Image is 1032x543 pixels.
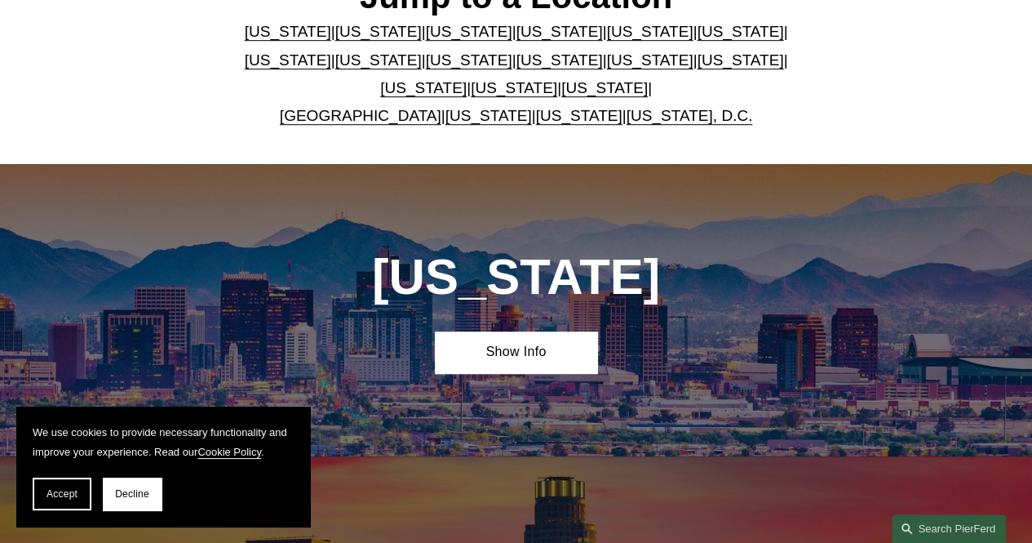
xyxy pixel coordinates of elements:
[697,51,783,69] a: [US_STATE]
[627,107,753,124] a: [US_STATE], D.C.
[16,407,310,527] section: Cookie banner
[536,107,622,124] a: [US_STATE]
[245,23,331,40] a: [US_STATE]
[245,51,331,69] a: [US_STATE]
[697,23,783,40] a: [US_STATE]
[471,79,557,96] a: [US_STATE]
[197,446,261,458] a: Cookie Policy
[435,332,596,373] a: Show Info
[280,107,441,124] a: [GEOGRAPHIC_DATA]
[33,478,91,510] button: Accept
[426,23,512,40] a: [US_STATE]
[606,23,693,40] a: [US_STATE]
[516,23,603,40] a: [US_STATE]
[380,79,467,96] a: [US_STATE]
[445,107,532,124] a: [US_STATE]
[233,18,799,130] p: | | | | | | | | | | | | | | | | | |
[103,478,162,510] button: Decline
[335,23,422,40] a: [US_STATE]
[335,51,422,69] a: [US_STATE]
[606,51,693,69] a: [US_STATE]
[314,248,718,305] h1: [US_STATE]
[47,488,78,500] span: Accept
[426,51,512,69] a: [US_STATE]
[115,488,149,500] span: Decline
[516,51,603,69] a: [US_STATE]
[33,423,294,461] p: We use cookies to provide necessary functionality and improve your experience. Read our .
[892,514,1006,543] a: Search this site
[561,79,648,96] a: [US_STATE]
